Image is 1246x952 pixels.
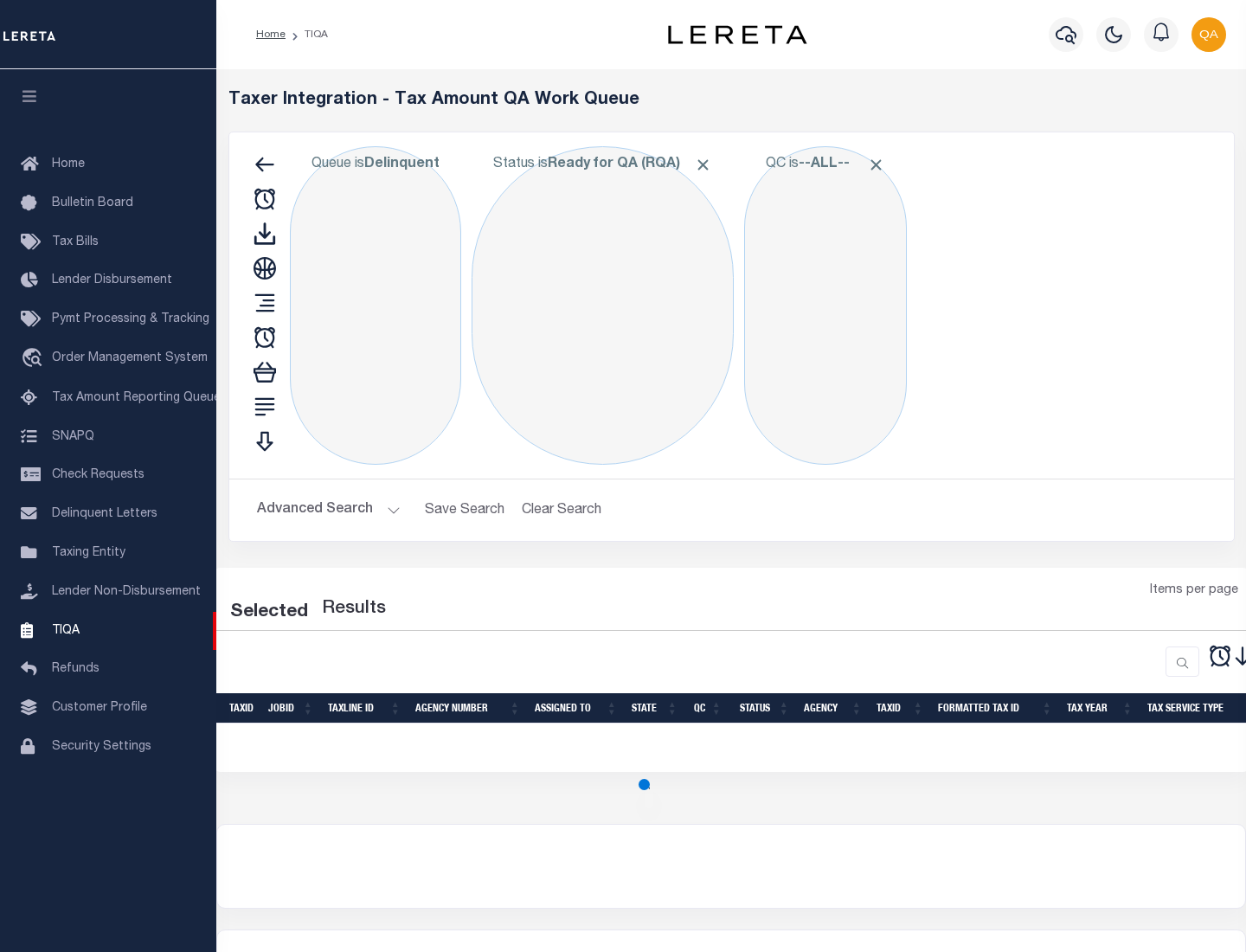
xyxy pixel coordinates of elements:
span: Bulletin Board [52,197,133,209]
th: Formatted Tax ID [931,693,1060,724]
label: Results [322,595,386,623]
span: Pymt Processing & Tracking [52,313,209,325]
span: Security Settings [52,741,151,753]
span: Lender Non-Disbursement [52,586,201,598]
th: Assigned To [528,693,625,724]
th: JobID [261,693,321,724]
i: travel_explore [21,348,48,370]
button: Advanced Search [257,493,401,527]
button: Save Search [414,493,515,527]
span: Taxing Entity [52,547,125,559]
li: TIQA [286,27,328,42]
button: Clear Search [515,493,609,527]
th: Tax Year [1060,693,1140,724]
div: Click to Edit [290,146,461,465]
div: Click to Edit [472,146,734,465]
span: Delinquent Letters [52,508,157,520]
span: Lender Disbursement [52,274,172,286]
a: Home [256,29,286,40]
span: Tax Bills [52,236,99,248]
th: TaxLine ID [321,693,408,724]
span: Order Management System [52,352,208,364]
b: Delinquent [364,158,440,171]
b: Ready for QA (RQA) [548,158,712,171]
span: Home [52,158,85,170]
span: Check Requests [52,469,145,481]
div: Click to Edit [744,146,907,465]
th: Agency Number [408,693,528,724]
span: Click to Remove [867,156,885,174]
th: TaxID [870,693,931,724]
span: Click to Remove [694,156,712,174]
div: Selected [230,599,308,627]
h5: Taxer Integration - Tax Amount QA Work Queue [228,90,1235,111]
span: Items per page [1150,582,1238,601]
img: logo-dark.svg [668,25,806,44]
th: Agency [797,693,870,724]
span: Customer Profile [52,702,147,714]
b: --ALL-- [799,158,850,171]
th: State [625,693,685,724]
span: Refunds [52,663,100,675]
span: SNAPQ [52,430,94,442]
th: QC [685,693,729,724]
th: TaxID [222,693,261,724]
th: Status [729,693,797,724]
span: Tax Amount Reporting Queue [52,392,221,404]
img: svg+xml;base64,PHN2ZyB4bWxucz0iaHR0cDovL3d3dy53My5vcmcvMjAwMC9zdmciIHBvaW50ZXItZXZlbnRzPSJub25lIi... [1191,17,1226,52]
span: TIQA [52,624,80,636]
